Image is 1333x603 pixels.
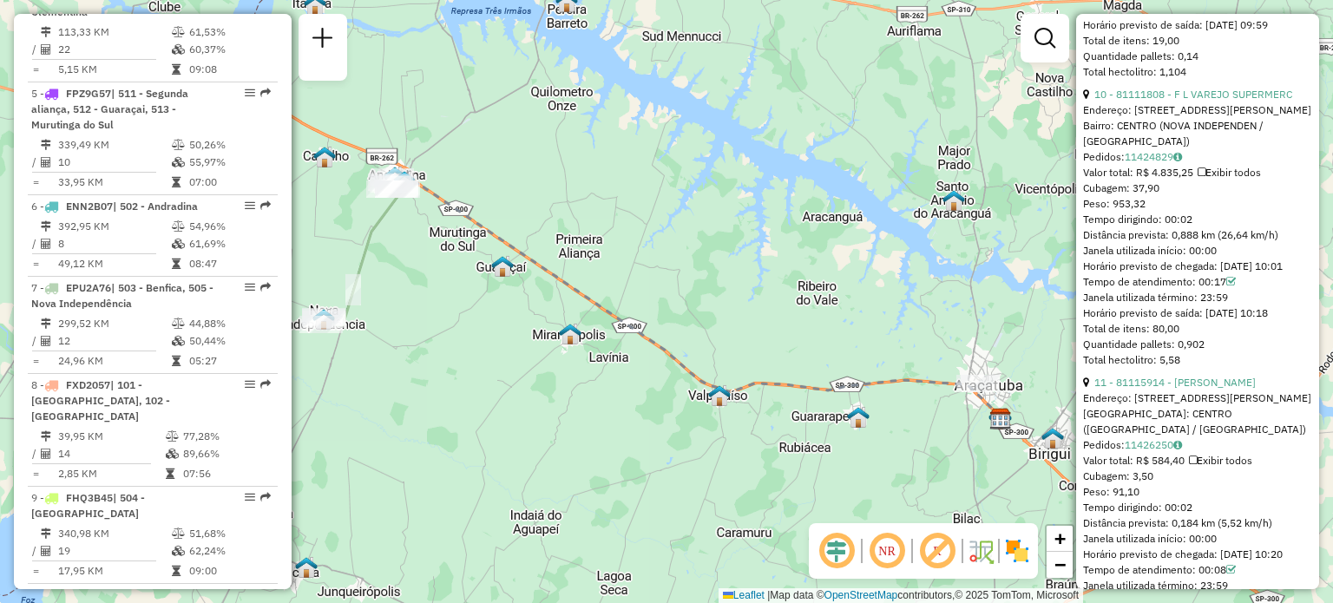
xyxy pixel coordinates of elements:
td: / [31,235,40,252]
i: Total de Atividades [41,336,51,346]
span: 7 - [31,281,213,310]
td: 05:27 [188,352,271,370]
div: Horário previsto de saída: [DATE] 09:59 [1083,17,1312,33]
i: % de utilização do peso [172,528,185,539]
i: Distância Total [41,27,51,37]
a: Leaflet [723,589,765,601]
img: CASTILHO [313,146,336,168]
span: Exibir todos [1198,166,1261,179]
img: CDD Araçatuba [989,408,1012,430]
a: Zoom out [1047,552,1073,578]
i: % de utilização da cubagem [166,449,179,459]
td: 07:00 [188,174,271,191]
td: 113,33 KM [57,23,171,41]
div: Total hectolitro: 1,104 [1083,64,1312,80]
i: Total de Atividades [41,157,51,167]
div: Horário previsto de saída: [DATE] 10:18 [1083,305,1312,321]
i: % de utilização da cubagem [172,546,185,556]
div: [GEOGRAPHIC_DATA]: CENTRO ([GEOGRAPHIC_DATA] / [GEOGRAPHIC_DATA]) [1083,406,1312,437]
td: 09:00 [188,562,271,580]
i: Distância Total [41,221,51,232]
td: 33,95 KM [57,174,171,191]
span: GGO2H60 [72,588,121,601]
td: 299,52 KM [57,315,171,332]
td: 09:08 [188,61,271,78]
span: 6 - [31,200,198,213]
td: 339,49 KM [57,136,171,154]
em: Opções [245,200,255,211]
i: Tempo total em rota [172,356,181,366]
a: 10 - 81111808 - F L VAREJO SUPERMERC [1094,88,1292,101]
div: Cubagem: 37,90 [1083,180,1312,196]
td: 24,96 KM [57,352,171,370]
i: Tempo total em rota [172,566,181,576]
img: VALPARAISO [708,384,731,407]
i: Observações [1173,440,1182,450]
div: Valor total: R$ 584,40 [1083,453,1312,469]
td: 89,66% [182,445,270,462]
div: Endereço: [STREET_ADDRESS][PERSON_NAME] [1083,102,1312,118]
a: Nova sessão e pesquisa [305,21,340,60]
td: 39,95 KM [57,428,165,445]
td: 8 [57,235,171,252]
a: Com service time [1226,563,1236,576]
img: BIRIGUI [1041,427,1064,449]
i: Distância Total [41,431,51,442]
div: Horário previsto de chegada: [DATE] 10:20 [1083,547,1312,562]
em: Opções [245,379,255,390]
div: Janela utilizada início: 00:00 [1083,243,1312,259]
i: Distância Total [41,528,51,539]
a: 11426250 [1125,438,1182,451]
i: Total de Atividades [41,546,51,556]
i: % de utilização do peso [172,27,185,37]
td: = [31,255,40,272]
div: Quantidade pallets: 0,14 [1083,49,1312,64]
i: Total de Atividades [41,239,51,249]
div: Tempo dirigindo: 00:02 [1083,500,1312,515]
td: 54,96% [188,218,271,235]
span: FPZ9G57 [66,87,111,100]
td: 62,24% [188,542,271,560]
td: 55,97% [188,154,271,171]
em: Opções [245,282,255,292]
span: + [1054,528,1066,549]
td: 61,69% [188,235,271,252]
i: % de utilização do peso [172,318,185,329]
div: Cubagem: 3,50 [1083,469,1312,484]
img: GUARARAPES [847,406,870,429]
i: Tempo total em rota [166,469,174,479]
td: / [31,542,40,560]
td: / [31,332,40,350]
div: Janela utilizada término: 23:59 [1083,290,1312,305]
span: | 503 - Benfica, 505 - Nova Independência [31,281,213,310]
img: PA Dracena [295,556,318,579]
td: 17,95 KM [57,562,171,580]
td: 61,53% [188,23,271,41]
div: Quantidade pallets: 0,902 [1083,337,1312,352]
td: / [31,41,40,58]
a: 11 - 81115914 - [PERSON_NAME] [1094,376,1256,389]
i: % de utilização do peso [172,140,185,150]
span: Ocultar deslocamento [816,530,857,572]
td: 10 [57,154,171,171]
div: Bairro: CENTRO (NOVA INDEPENDEN / [GEOGRAPHIC_DATA]) [1083,118,1312,149]
td: / [31,445,40,462]
span: 8 - [31,378,170,423]
span: | 511 - Segunda aliança, 512 - Guaraçai, 513 - Murutinga do Sul [31,87,188,131]
span: FHQ3B45 [66,491,113,504]
div: Valor total: R$ 4.835,25 [1083,165,1312,180]
img: SANT. ANTÔNIO DO ARACANGUÁ [942,189,965,212]
td: = [31,562,40,580]
td: 19 [57,542,171,560]
div: Tempo de atendimento: 00:08 [1083,562,1312,578]
a: Zoom in [1047,526,1073,552]
td: = [31,61,40,78]
div: Peso: 953,32 [1083,196,1312,212]
div: Pedidos: [1083,437,1312,453]
span: EPU2A76 [66,281,111,294]
span: | [767,589,770,601]
img: 625 UDC Light Campus Universitário [988,407,1011,429]
i: Tempo total em rota [172,64,181,75]
span: 5 - [31,87,188,131]
span: | 502 - Andradina [113,200,198,213]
